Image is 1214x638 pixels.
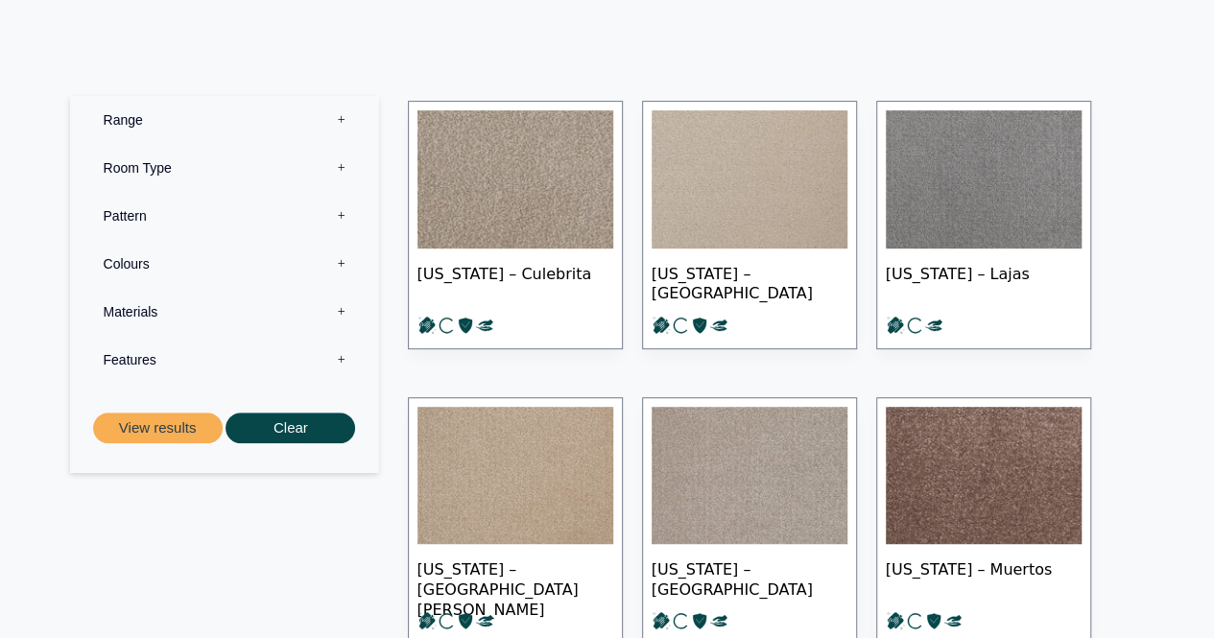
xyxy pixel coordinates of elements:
label: Pattern [84,192,365,240]
label: Room Type [84,144,365,192]
label: Colours [84,240,365,288]
label: Range [84,96,365,144]
span: [US_STATE] – Culebrita [417,248,613,316]
label: Features [84,336,365,384]
span: [US_STATE] – [GEOGRAPHIC_DATA] [652,544,847,611]
a: [US_STATE] – Culebrita [408,101,623,349]
a: [US_STATE] – Lajas [876,101,1091,349]
label: Materials [84,288,365,336]
span: [US_STATE] – [GEOGRAPHIC_DATA] [652,248,847,316]
button: View results [93,413,223,444]
span: [US_STATE] – Muertos [886,544,1082,611]
span: [US_STATE] – Lajas [886,248,1082,316]
span: [US_STATE] – [GEOGRAPHIC_DATA][PERSON_NAME] [417,544,613,611]
button: Clear [226,413,355,444]
a: [US_STATE] – [GEOGRAPHIC_DATA] [642,101,857,349]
